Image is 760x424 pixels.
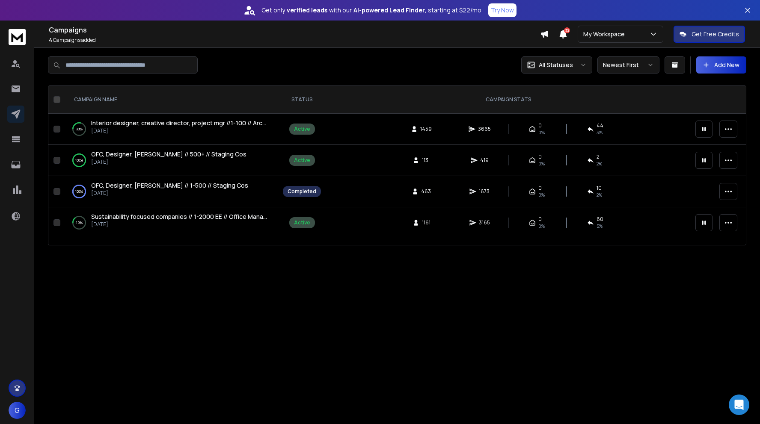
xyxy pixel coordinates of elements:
div: Completed [288,188,316,195]
p: Try Now [491,6,514,15]
span: 1459 [420,126,432,132]
span: 3 % [597,129,603,136]
a: OFC, Designer, [PERSON_NAME] // 1-500 // Staging Cos [91,181,248,190]
span: 0% [538,129,545,136]
p: 100 % [75,156,83,165]
th: CAMPAIGN NAME [64,86,278,114]
span: 1161 [422,219,430,226]
button: Newest First [597,56,659,74]
p: Campaigns added [49,37,540,44]
span: 0% [538,223,545,230]
td: 15%Sustainability focused companies // 1-2000 EE // Office Managers[DATE] [64,207,278,238]
p: [DATE] [91,159,246,165]
th: STATUS [278,86,326,114]
button: Add New [696,56,746,74]
span: 2 % [597,160,602,167]
span: 0 [538,216,542,223]
a: Sustainability focused companies // 1-2000 EE // Office Managers [91,212,269,221]
p: [DATE] [91,190,248,197]
td: 100%OFC, Designer, [PERSON_NAME] // 500+ // Staging Cos[DATE] [64,145,278,176]
p: Get only with our starting at $22/mo [261,6,481,15]
p: 100 % [75,187,83,196]
button: G [9,402,26,419]
p: All Statuses [539,61,573,69]
span: 3665 [478,126,491,132]
td: 30%Interior designer, creative director, project mgr //1-100 // Architecture, Design firms[DATE] [64,114,278,145]
button: Get Free Credits [674,26,745,43]
p: [DATE] [91,221,269,228]
div: Active [294,219,310,226]
span: 60 [597,216,603,223]
td: 100%OFC, Designer, [PERSON_NAME] // 1-500 // Staging Cos[DATE] [64,176,278,207]
span: 0 [538,122,542,129]
span: 1673 [479,188,490,195]
span: 2 % [597,191,602,198]
span: 113 [422,157,430,164]
span: 32 [564,27,570,33]
span: 10 [597,185,602,191]
strong: AI-powered Lead Finder, [353,6,426,15]
p: My Workspace [583,30,628,38]
span: Sustainability focused companies // 1-2000 EE // Office Managers [91,212,276,221]
span: 0% [538,160,545,167]
div: Active [294,157,310,164]
span: 419 [480,157,489,164]
div: Active [294,126,310,132]
span: 0 [538,185,542,191]
a: OFC, Designer, [PERSON_NAME] // 500+ // Staging Cos [91,150,246,159]
span: 44 [597,122,603,129]
p: 15 % [76,218,83,227]
div: Open Intercom Messenger [729,395,749,415]
img: logo [9,29,26,45]
p: 30 % [76,125,83,133]
span: 0% [538,191,545,198]
button: Try Now [488,3,517,17]
h1: Campaigns [49,25,540,35]
span: 3165 [479,219,490,226]
a: Interior designer, creative director, project mgr //1-100 // Architecture, Design firms [91,119,269,127]
span: Interior designer, creative director, project mgr //1-100 // Architecture, Design firms [91,119,328,127]
p: Get Free Credits [692,30,739,38]
span: 5 % [597,223,603,230]
span: 4 [49,36,52,44]
strong: verified leads [287,6,327,15]
span: 463 [421,188,431,195]
span: 2 [597,153,600,160]
span: OFC, Designer, [PERSON_NAME] // 500+ // Staging Cos [91,150,246,158]
span: 0 [538,153,542,160]
th: CAMPAIGN STATS [326,86,690,114]
p: [DATE] [91,127,269,134]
